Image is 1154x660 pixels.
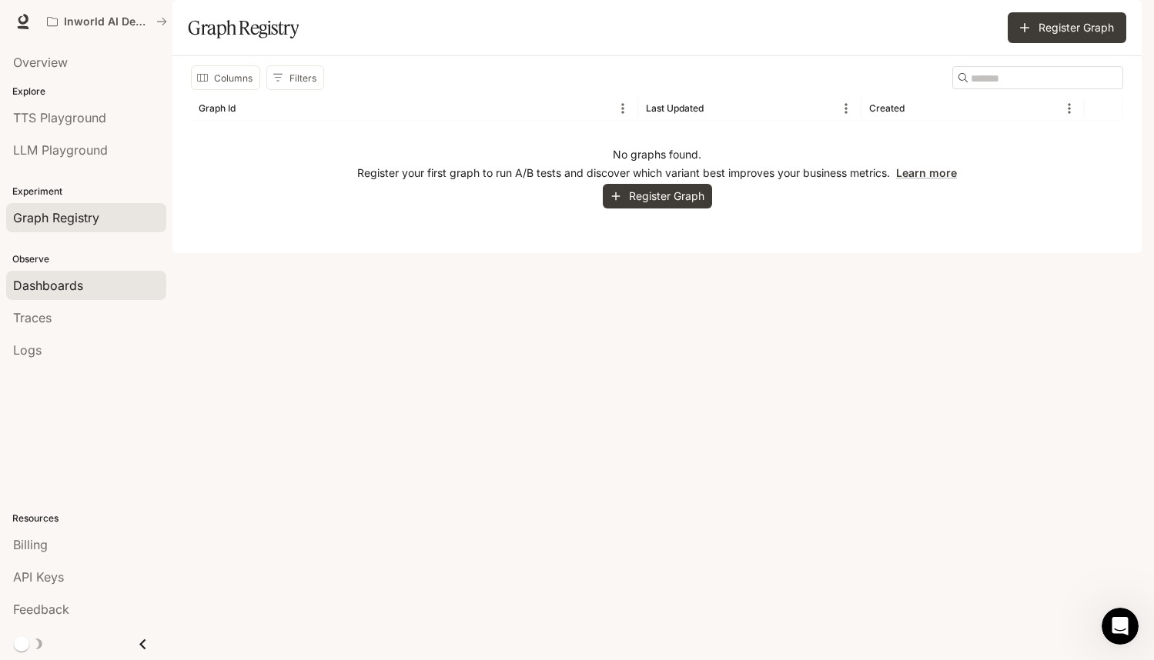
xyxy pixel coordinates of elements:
[1102,608,1139,645] iframe: Intercom live chat
[237,97,260,120] button: Sort
[1008,12,1126,43] button: Register Graph
[613,147,701,162] p: No graphs found.
[40,6,174,37] button: All workspaces
[646,102,704,114] div: Last Updated
[1058,97,1081,120] button: Menu
[199,102,236,114] div: Graph Id
[906,97,929,120] button: Sort
[266,65,324,90] button: Show filters
[188,12,299,43] h1: Graph Registry
[835,97,858,120] button: Menu
[896,166,957,179] a: Learn more
[869,102,905,114] div: Created
[603,184,712,209] button: Register Graph
[357,165,957,181] p: Register your first graph to run A/B tests and discover which variant best improves your business...
[705,97,728,120] button: Sort
[191,65,260,90] button: Select columns
[64,15,150,28] p: Inworld AI Demos
[952,66,1123,89] div: Search
[611,97,634,120] button: Menu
